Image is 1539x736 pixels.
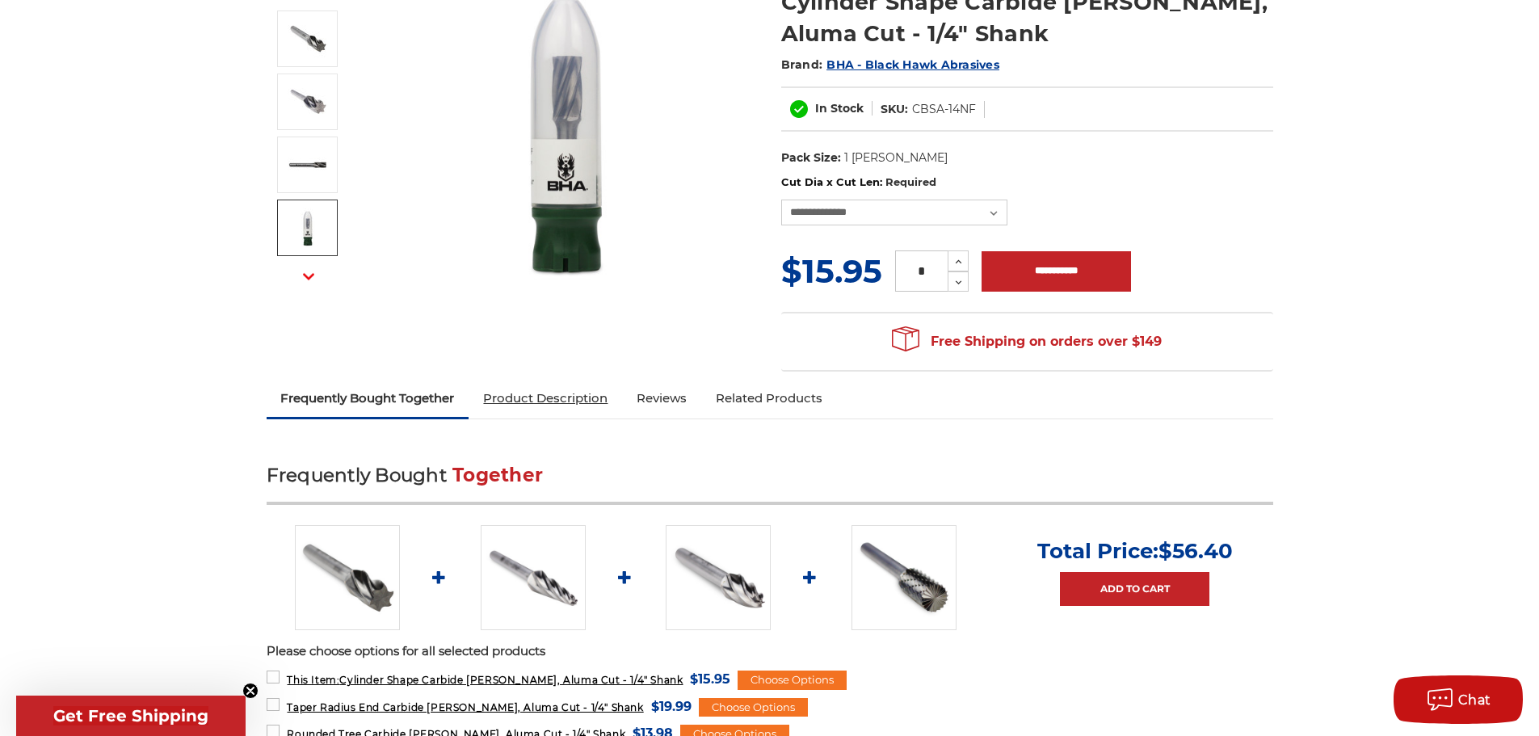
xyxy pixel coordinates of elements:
span: $19.99 [651,696,692,717]
img: SA-5NF cylinder shape carbide burr 1/4" shank [288,82,328,122]
span: Get Free Shipping [53,706,208,725]
span: Brand: [781,57,823,72]
button: Close teaser [242,683,259,699]
dt: SKU: [881,101,908,118]
a: Related Products [701,381,837,416]
span: Frequently Bought [267,464,447,486]
strong: This Item: [287,674,339,686]
span: $15.95 [690,668,730,690]
span: Taper Radius End Carbide [PERSON_NAME], Aluma Cut - 1/4" Shank [287,701,643,713]
img: 1/4" cylinder aluma cut carbide bur [288,208,328,248]
a: Frequently Bought Together [267,381,469,416]
a: Reviews [622,381,701,416]
p: Total Price: [1037,538,1233,564]
img: cylinder aluma cut carbide burr - 1/4 inch shank [288,145,328,185]
span: Cylinder Shape Carbide [PERSON_NAME], Aluma Cut - 1/4" Shank [287,674,683,686]
button: Chat [1394,675,1523,724]
p: Please choose options for all selected products [267,642,1273,661]
dt: Pack Size: [781,149,841,166]
span: Together [452,464,543,486]
dd: CBSA-14NF [912,101,976,118]
button: Next [289,259,328,294]
a: Product Description [469,381,622,416]
span: In Stock [815,101,864,116]
div: Choose Options [738,671,847,690]
label: Cut Dia x Cut Len: [781,175,1273,191]
span: Chat [1458,692,1491,708]
span: $15.95 [781,251,882,291]
div: Get Free ShippingClose teaser [16,696,246,736]
small: Required [885,175,936,188]
img: SA-3NF cylinder shape carbide burr 1/4" shank [288,19,328,59]
div: Choose Options [699,698,808,717]
img: SA-3NF cylinder shape carbide burr 1/4" shank [295,525,400,630]
dd: 1 [PERSON_NAME] [844,149,948,166]
a: Add to Cart [1060,572,1209,606]
span: $56.40 [1158,538,1233,564]
a: BHA - Black Hawk Abrasives [826,57,999,72]
span: Free Shipping on orders over $149 [892,326,1162,358]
